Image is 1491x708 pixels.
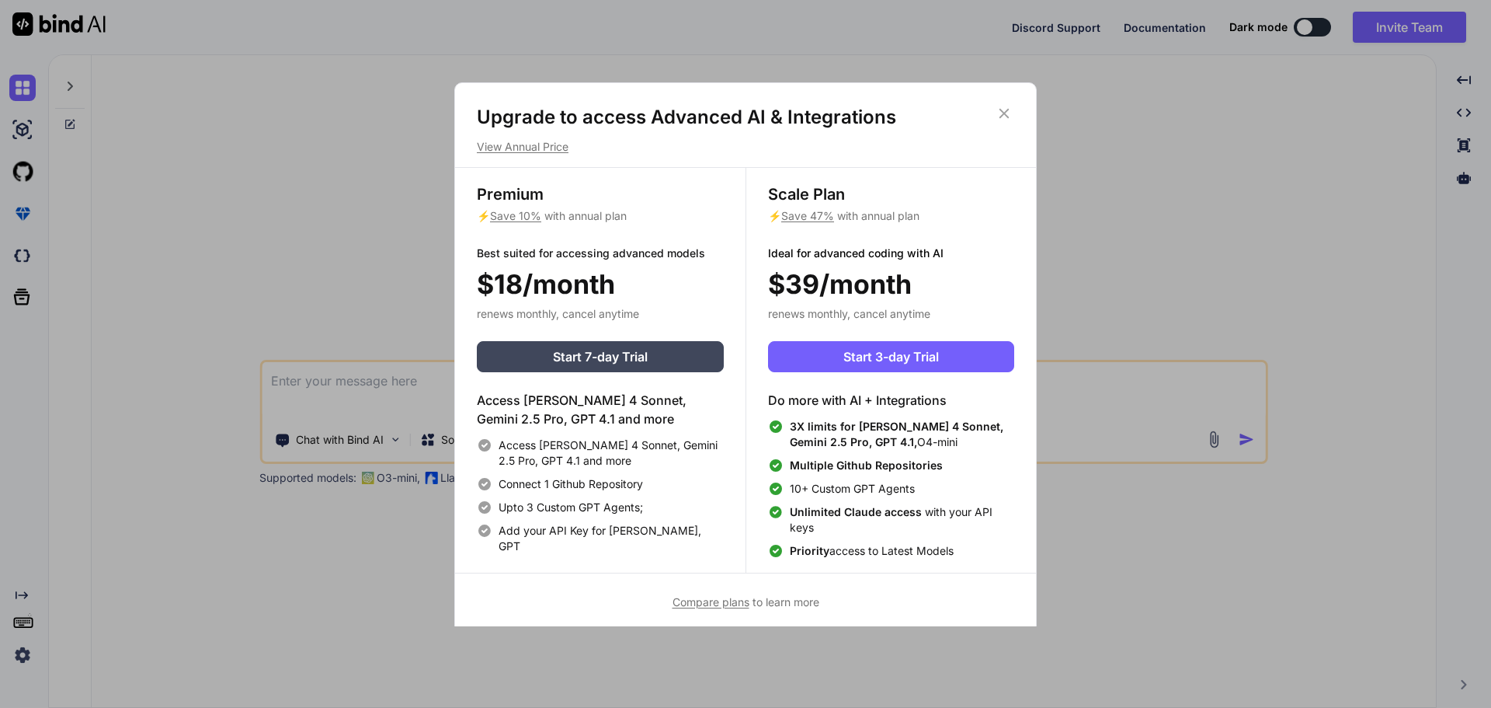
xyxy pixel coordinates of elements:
h3: Scale Plan [768,183,1014,205]
span: Access [PERSON_NAME] 4 Sonnet, Gemini 2.5 Pro, GPT 4.1 and more [499,438,724,469]
span: 3X limits for [PERSON_NAME] 4 Sonnet, Gemini 2.5 Pro, GPT 4.1, [790,420,1003,448]
span: Save 47% [781,209,834,222]
h4: Access [PERSON_NAME] 4 Sonnet, Gemini 2.5 Pro, GPT 4.1 and more [477,391,724,428]
p: Ideal for advanced coding with AI [768,246,1014,261]
p: View Annual Price [477,139,1014,155]
span: Unlimited Claude access [790,505,925,518]
span: Priority [790,544,829,557]
span: renews monthly, cancel anytime [477,307,639,320]
span: Add your API Key for [PERSON_NAME], GPT [499,523,724,554]
h3: Premium [477,183,724,205]
span: Connect 1 Github Repository [499,476,643,492]
span: Save 10% [490,209,541,222]
span: access to Latest Models [790,543,954,559]
span: Compare plans [673,595,749,609]
span: O4-mini [790,419,1014,450]
span: Multiple Github Repositories [790,459,943,472]
span: $39/month [768,264,912,304]
button: Start 3-day Trial [768,341,1014,372]
span: $18/month [477,264,615,304]
h1: Upgrade to access Advanced AI & Integrations [477,105,1014,130]
p: ⚡ with annual plan [477,208,724,224]
span: with your API keys [790,504,1014,535]
span: Upto 3 Custom GPT Agents; [499,500,643,515]
p: Best suited for accessing advanced models [477,246,724,261]
span: 10+ Custom GPT Agents [790,481,915,497]
span: Start 7-day Trial [553,347,648,366]
button: Start 7-day Trial [477,341,724,372]
h4: Do more with AI + Integrations [768,391,1014,410]
p: ⚡ with annual plan [768,208,1014,224]
span: renews monthly, cancel anytime [768,307,930,320]
span: Start 3-day Trial [843,347,939,366]
span: to learn more [673,595,819,609]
